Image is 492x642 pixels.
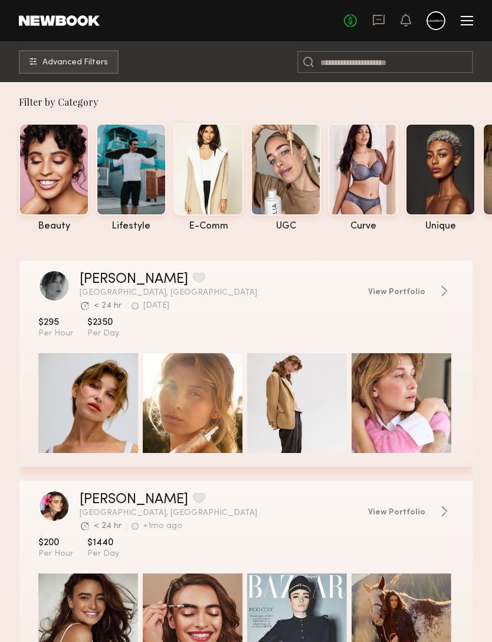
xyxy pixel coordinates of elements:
[173,221,244,232] div: e-comm
[42,58,108,67] span: Advanced Filters
[94,522,122,530] div: < 24 hr
[368,506,454,517] a: View Portfolio
[143,522,182,530] div: +1mo ago
[80,272,188,286] a: [PERSON_NAME]
[80,493,188,507] a: [PERSON_NAME]
[19,96,492,108] div: Filter by Category
[80,289,359,297] span: [GEOGRAPHIC_DATA], [GEOGRAPHIC_DATA]
[19,50,119,74] button: Advanced Filters
[96,221,166,232] div: lifestyle
[87,328,119,339] span: Per Day
[38,537,73,549] span: $200
[38,549,73,559] span: Per Hour
[87,549,119,559] span: Per Day
[80,509,359,517] span: [GEOGRAPHIC_DATA], [GEOGRAPHIC_DATA]
[251,221,321,232] div: UGC
[94,302,122,310] div: < 24 hr
[368,509,425,517] span: View Portfolio
[19,221,89,232] div: beauty
[38,328,73,339] span: Per Hour
[368,288,425,296] span: View Portfolio
[405,221,475,232] div: unique
[87,537,119,549] span: $1440
[328,221,398,232] div: curve
[38,317,73,328] span: $295
[143,302,169,310] div: [DATE]
[87,317,119,328] span: $2350
[368,285,454,297] a: View Portfolio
